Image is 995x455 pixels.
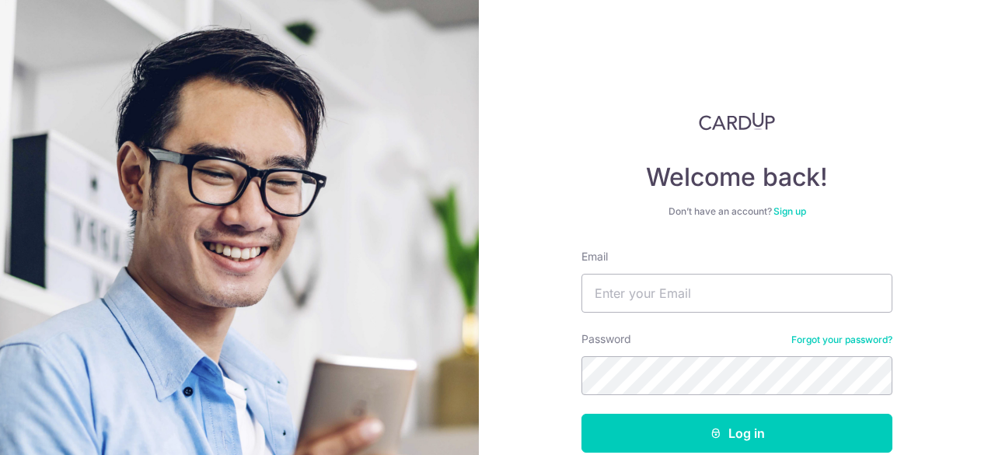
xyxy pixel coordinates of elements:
[773,205,806,217] a: Sign up
[581,205,892,218] div: Don’t have an account?
[581,331,631,347] label: Password
[581,274,892,313] input: Enter your Email
[581,249,608,264] label: Email
[699,112,775,131] img: CardUp Logo
[581,162,892,193] h4: Welcome back!
[581,414,892,453] button: Log in
[791,334,892,346] a: Forgot your password?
